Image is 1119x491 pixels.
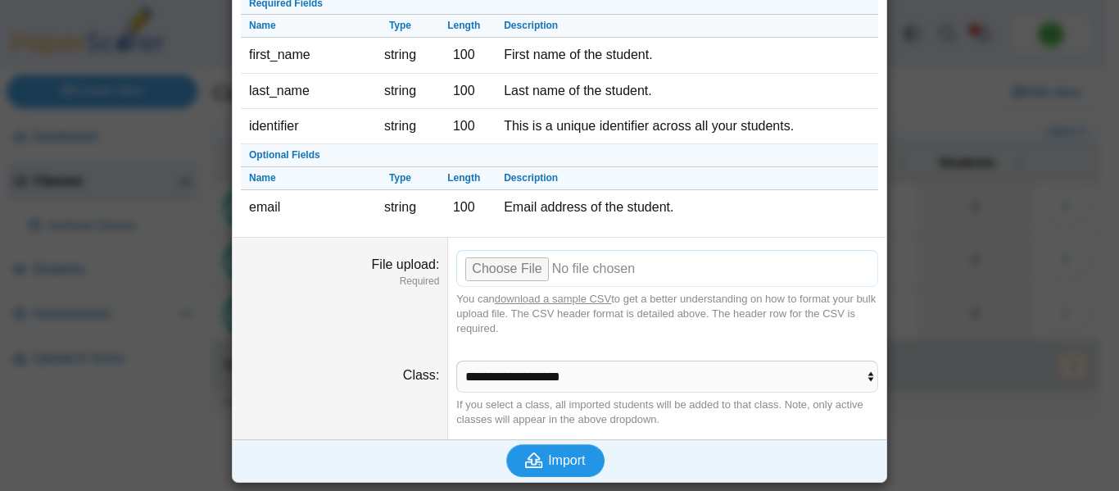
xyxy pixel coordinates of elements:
[496,109,878,144] td: This is a unique identifier across all your students.
[432,167,496,190] th: Length
[369,15,433,38] th: Type
[369,38,433,73] td: string
[241,144,878,167] th: Optional Fields
[241,167,369,190] th: Name
[496,15,878,38] th: Description
[432,190,496,225] td: 100
[496,190,878,225] td: Email address of the student.
[496,74,878,109] td: Last name of the student.
[241,190,369,225] td: email
[496,38,878,73] td: First name of the student.
[496,167,878,190] th: Description
[506,444,605,477] button: Import
[369,109,433,144] td: string
[369,167,433,190] th: Type
[403,368,439,382] label: Class
[241,74,369,109] td: last_name
[456,292,878,337] div: You can to get a better understanding on how to format your bulk upload file. The CSV header form...
[432,38,496,73] td: 100
[456,398,878,427] div: If you select a class, all imported students will be added to that class. Note, only active class...
[241,109,369,144] td: identifier
[432,15,496,38] th: Length
[241,275,439,289] dfn: Required
[369,190,433,225] td: string
[495,293,611,305] a: download a sample CSV
[372,257,440,271] label: File upload
[241,38,369,73] td: first_name
[432,109,496,144] td: 100
[369,74,433,109] td: string
[241,15,369,38] th: Name
[548,453,585,467] span: Import
[432,74,496,109] td: 100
